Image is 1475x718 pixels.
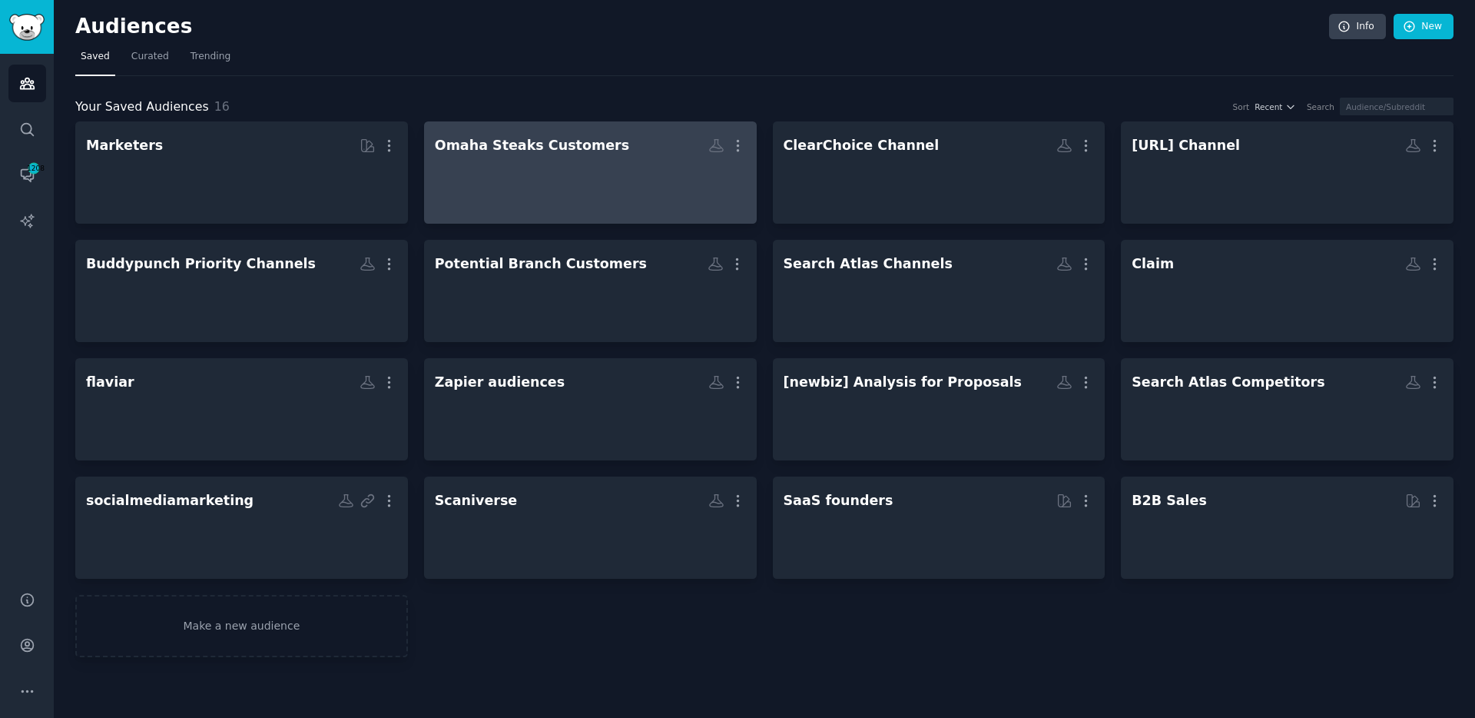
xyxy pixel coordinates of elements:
div: Search Atlas Competitors [1132,373,1324,392]
div: [URL] Channel [1132,136,1240,155]
a: Claim [1121,240,1453,342]
a: Curated [126,45,174,76]
a: Omaha Steaks Customers [424,121,757,224]
h2: Audiences [75,15,1329,39]
div: [newbiz] Analysis for Proposals [784,373,1022,392]
div: flaviar [86,373,134,392]
div: ClearChoice Channel [784,136,940,155]
div: SaaS founders [784,491,893,510]
a: New [1394,14,1453,40]
span: 1208 [27,163,41,174]
a: Scaniverse [424,477,757,579]
a: Info [1329,14,1386,40]
a: flaviar [75,358,408,460]
span: 16 [214,99,230,114]
a: Saved [75,45,115,76]
a: 1208 [8,156,46,194]
div: Buddypunch Priority Channels [86,254,316,274]
div: Claim [1132,254,1174,274]
a: [URL] Channel [1121,121,1453,224]
div: Sort [1233,101,1250,112]
a: ClearChoice Channel [773,121,1105,224]
a: Buddypunch Priority Channels [75,240,408,342]
div: socialmediamarketing [86,491,254,510]
div: Scaniverse [435,491,517,510]
div: Search Atlas Channels [784,254,953,274]
a: Trending [185,45,236,76]
span: Saved [81,50,110,64]
a: Make a new audience [75,595,408,657]
input: Audience/Subreddit [1340,98,1453,115]
div: Omaha Steaks Customers [435,136,629,155]
div: B2B Sales [1132,491,1207,510]
div: Search [1307,101,1334,112]
span: Your Saved Audiences [75,98,209,117]
a: socialmediamarketing [75,477,408,579]
div: Potential Branch Customers [435,254,647,274]
a: Marketers [75,121,408,224]
a: [newbiz] Analysis for Proposals [773,358,1105,460]
span: Curated [131,50,169,64]
a: Potential Branch Customers [424,240,757,342]
span: Trending [191,50,230,64]
a: Search Atlas Channels [773,240,1105,342]
a: Search Atlas Competitors [1121,358,1453,460]
a: B2B Sales [1121,477,1453,579]
div: Zapier audiences [435,373,565,392]
button: Recent [1255,101,1296,112]
img: GummySearch logo [9,14,45,41]
div: Marketers [86,136,163,155]
a: SaaS founders [773,477,1105,579]
a: Zapier audiences [424,358,757,460]
span: Recent [1255,101,1282,112]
